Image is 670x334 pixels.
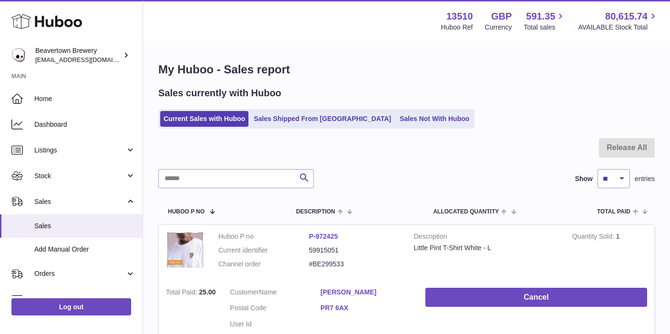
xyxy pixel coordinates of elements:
td: 1 [565,225,654,281]
strong: Description [414,232,558,243]
strong: GBP [491,10,512,23]
span: Add Manual Order [34,245,135,254]
dt: Huboo P no [218,232,309,241]
span: [EMAIL_ADDRESS][DOMAIN_NAME] [35,56,140,63]
div: Beavertown Brewery [35,46,121,64]
div: Currency [485,23,512,32]
a: Log out [11,298,131,315]
strong: Total Paid [166,288,199,298]
span: Sales [34,197,125,206]
span: Sales [34,222,135,231]
dt: Channel order [218,260,309,269]
a: Sales Not With Huboo [396,111,473,127]
span: AVAILABLE Stock Total [578,23,659,32]
dt: User Id [230,320,320,329]
span: Huboo P no [168,209,205,215]
span: Total paid [597,209,630,215]
h1: My Huboo - Sales report [158,62,655,77]
span: Usage [34,295,135,304]
span: Total sales [524,23,566,32]
span: ALLOCATED Quantity [433,209,499,215]
a: PR7 6AX [320,304,411,313]
span: entries [635,174,655,183]
span: 591.35 [526,10,555,23]
span: Stock [34,172,125,181]
strong: 13510 [446,10,473,23]
div: Huboo Ref [441,23,473,32]
strong: Quantity Sold [572,233,616,243]
span: 25.00 [199,288,216,296]
a: 591.35 Total sales [524,10,566,32]
a: Sales Shipped From [GEOGRAPHIC_DATA] [250,111,394,127]
span: Customer [230,288,259,296]
img: aoife@beavertownbrewery.co.uk [11,48,26,62]
dt: Current identifier [218,246,309,255]
span: 80,615.74 [605,10,648,23]
div: Little Pint T-Shirt White - L [414,243,558,253]
a: P-972425 [309,233,338,240]
label: Show [575,174,593,183]
span: Description [296,209,335,215]
span: Dashboard [34,120,135,129]
a: [PERSON_NAME] [320,288,411,297]
dt: Postal Code [230,304,320,315]
a: Current Sales with Huboo [160,111,248,127]
span: Orders [34,269,125,278]
a: 80,615.74 AVAILABLE Stock Total [578,10,659,32]
button: Cancel [425,288,647,307]
dd: #BE299533 [309,260,400,269]
h2: Sales currently with Huboo [158,87,281,100]
span: Listings [34,146,125,155]
dt: Name [230,288,320,299]
img: Beavertown-Summer-Merch-Pint-White-Tshirt-Zoom.png [166,232,204,268]
dd: 59915051 [309,246,400,255]
span: Home [34,94,135,103]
